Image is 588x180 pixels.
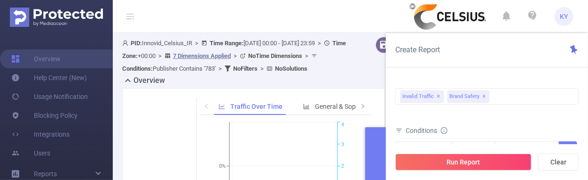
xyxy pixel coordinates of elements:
[216,65,225,72] span: >
[406,127,447,134] span: Conditions
[11,87,88,106] a: Usage Notification
[219,103,225,110] i: icon: line-chart
[538,154,579,171] button: Clear
[437,91,441,102] span: ✕
[131,40,142,47] b: PID:
[11,144,50,163] a: Users
[231,52,240,59] span: >
[303,103,310,110] i: icon: bar-chart
[11,106,78,125] a: Blocking Policy
[192,40,201,47] span: >
[560,7,568,26] span: KY
[133,75,165,86] h2: Overview
[173,52,231,59] u: 7 Dimensions Applied
[122,65,216,72] span: Publisher Contains '783'
[210,40,243,47] b: Time Range:
[219,164,226,170] tspan: 0%
[360,103,366,109] i: icon: right
[341,141,344,147] tspan: 3
[11,68,87,87] a: Help Center (New)
[395,154,532,171] button: Run Report
[10,8,103,27] img: Protected Media
[441,127,447,134] i: icon: info-circle
[122,40,346,72] span: Innovid_Celsius_IR [DATE] 00:00 - [DATE] 23:59 +00:00
[258,65,267,72] span: >
[559,141,577,158] button: Add
[483,91,486,102] span: ✕
[11,125,70,144] a: Integrations
[400,90,444,103] span: Invalid Traffic
[233,65,258,72] b: No Filters
[11,49,61,68] a: Overview
[122,65,153,72] b: Conditions :
[315,103,432,110] span: General & Sophisticated IVT by Category
[248,52,302,59] b: No Time Dimensions
[447,90,489,103] span: Brand Safety
[400,142,435,157] div: Integration
[34,170,57,178] span: Reports
[457,142,486,157] div: Contains
[230,103,282,110] span: Traffic Over Time
[302,52,311,59] span: >
[122,40,131,46] i: icon: user
[204,103,209,109] i: icon: left
[341,164,344,170] tspan: 2
[341,122,344,128] tspan: 4
[395,45,440,54] span: Create Report
[315,40,324,47] span: >
[156,52,165,59] span: >
[275,65,307,72] b: No Solutions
